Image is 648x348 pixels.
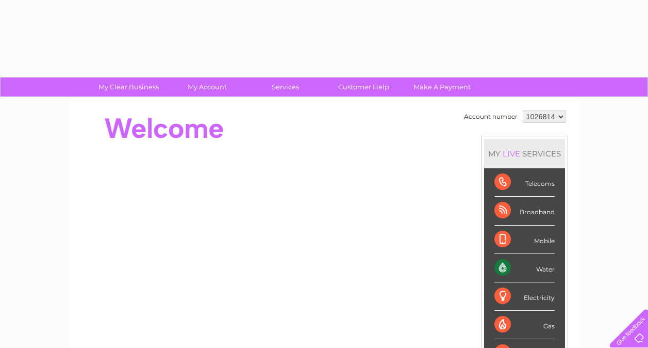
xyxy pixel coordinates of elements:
div: Gas [494,311,555,339]
div: Mobile [494,226,555,254]
a: My Clear Business [86,77,171,97]
a: My Account [164,77,250,97]
td: Account number [461,108,520,125]
a: Customer Help [321,77,406,97]
div: MY SERVICES [484,139,565,168]
div: Electricity [494,282,555,311]
div: Water [494,254,555,282]
div: Broadband [494,197,555,225]
a: Services [243,77,328,97]
div: LIVE [501,149,522,159]
div: Telecoms [494,168,555,197]
a: Make A Payment [400,77,485,97]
